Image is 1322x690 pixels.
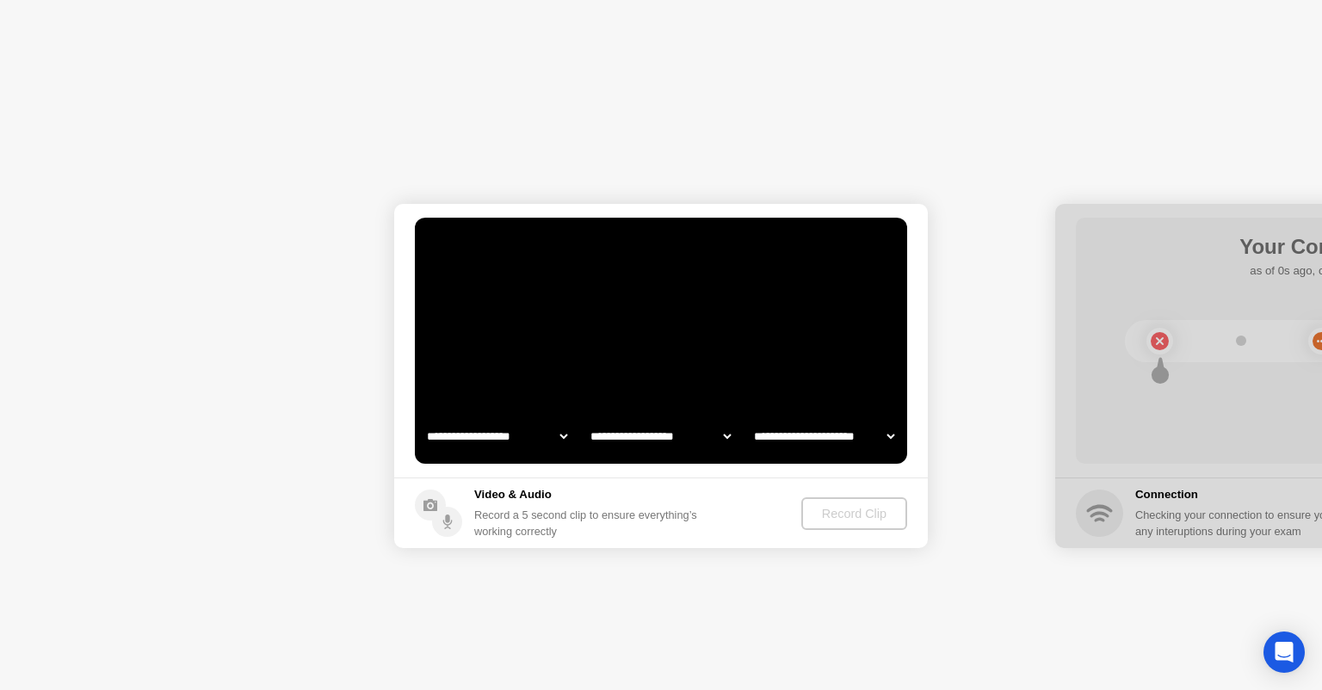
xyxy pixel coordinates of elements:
select: Available microphones [751,419,898,453]
button: Record Clip [801,497,907,530]
div: Record a 5 second clip to ensure everything’s working correctly [474,507,704,539]
select: Available speakers [587,419,734,453]
div: Open Intercom Messenger [1263,631,1305,673]
div: Record Clip [808,507,900,521]
select: Available cameras [423,419,571,453]
h5: Video & Audio [474,486,704,503]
